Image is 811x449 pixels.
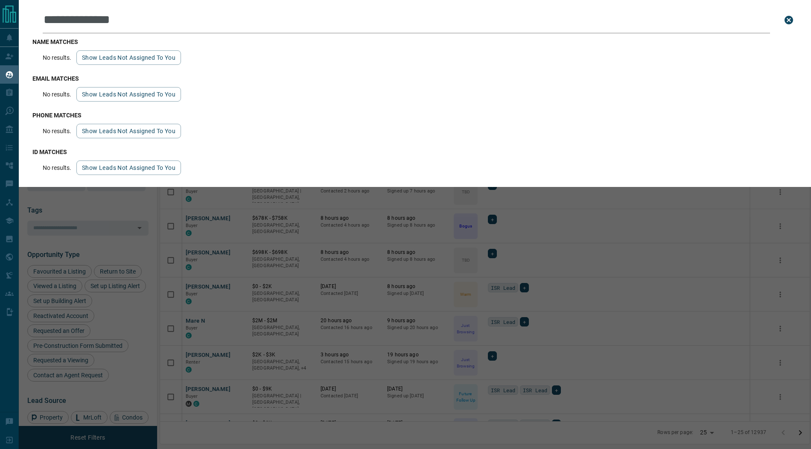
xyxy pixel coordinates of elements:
[32,112,797,119] h3: phone matches
[43,128,71,134] p: No results.
[32,75,797,82] h3: email matches
[76,87,181,102] button: show leads not assigned to you
[43,91,71,98] p: No results.
[76,160,181,175] button: show leads not assigned to you
[43,54,71,61] p: No results.
[32,38,797,45] h3: name matches
[76,50,181,65] button: show leads not assigned to you
[780,12,797,29] button: close search bar
[43,164,71,171] p: No results.
[76,124,181,138] button: show leads not assigned to you
[32,149,797,155] h3: id matches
